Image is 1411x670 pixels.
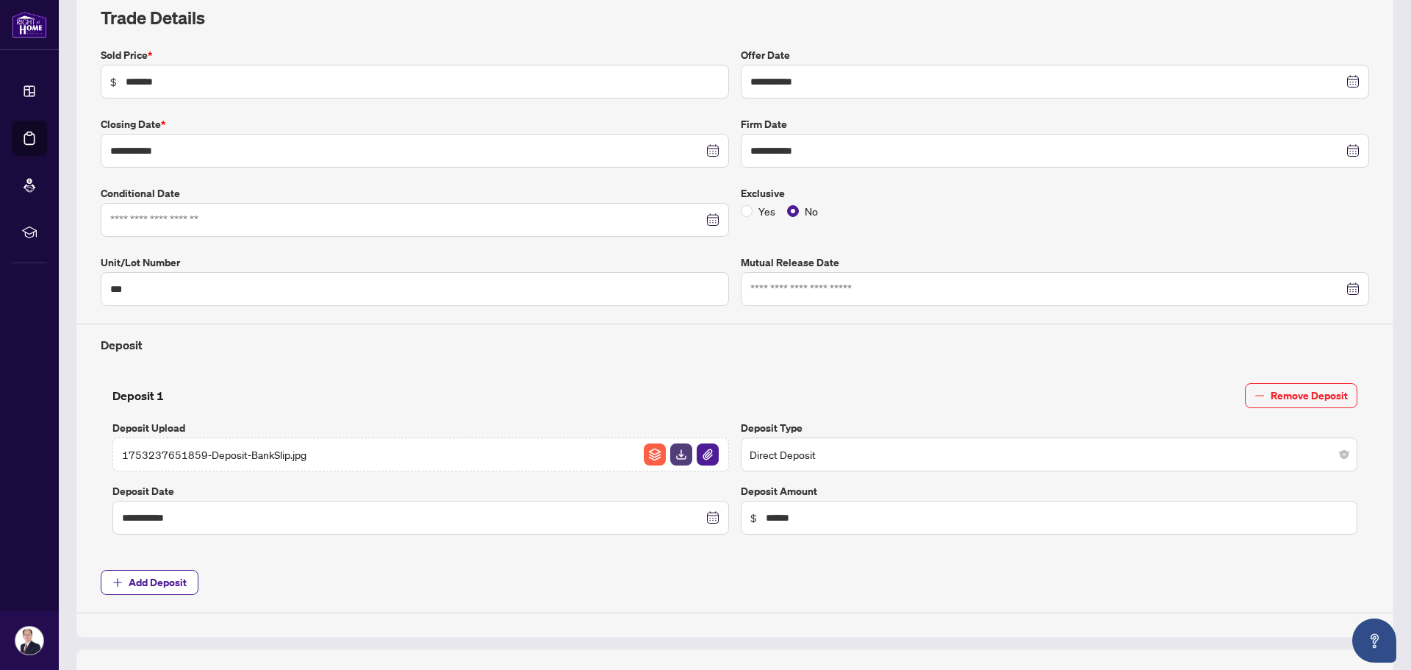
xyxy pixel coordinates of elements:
[741,420,1357,436] label: Deposit Type
[101,185,729,202] label: Conditional Date
[1245,383,1357,408] button: Remove Deposit
[15,627,43,655] img: Profile Icon
[1271,384,1348,407] span: Remove Deposit
[101,47,729,63] label: Sold Price
[741,47,1369,63] label: Offer Date
[101,570,198,595] button: Add Deposit
[12,11,47,38] img: logo
[741,116,1369,132] label: Firm Date
[112,438,729,471] span: 1753237651859-Deposit-BankSlip.jpgFile ArchiveFile DownloadFile Attachement
[750,441,1349,468] span: Direct Deposit
[1254,391,1265,401] span: minus
[122,446,306,463] span: 1753237651859-Deposit-BankSlip.jpg
[670,443,692,466] img: File Download
[112,387,164,405] h4: Deposit 1
[696,443,719,466] button: File Attachement
[112,483,729,499] label: Deposit Date
[750,510,757,526] span: $
[101,6,1369,29] h2: Trade Details
[643,443,667,466] button: File Archive
[101,336,1369,354] h4: Deposit
[697,443,719,466] img: File Attachement
[1340,450,1349,459] span: close-circle
[741,185,1369,202] label: Exclusive
[741,254,1369,271] label: Mutual Release Date
[110,74,117,90] span: $
[669,443,693,466] button: File Download
[644,443,666,466] img: File Archive
[101,254,729,271] label: Unit/Lot Number
[741,483,1357,499] label: Deposit Amount
[1352,619,1396,663] button: Open asap
[112,420,729,436] label: Deposit Upload
[101,116,729,132] label: Closing Date
[112,577,123,588] span: plus
[799,203,824,219] span: No
[129,571,187,594] span: Add Deposit
[753,203,781,219] span: Yes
